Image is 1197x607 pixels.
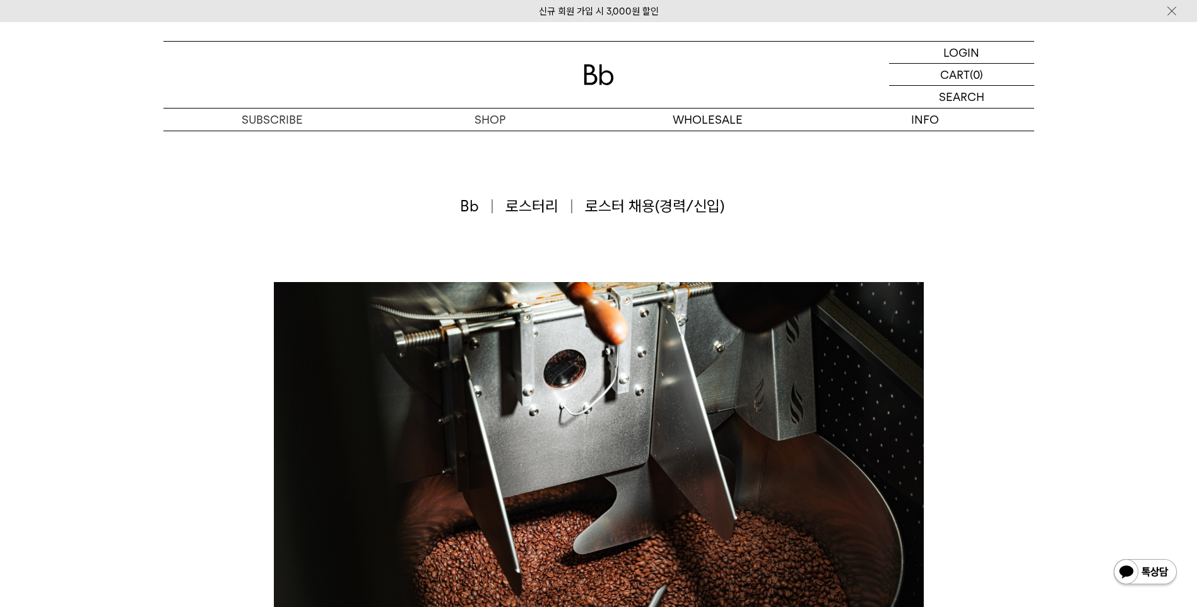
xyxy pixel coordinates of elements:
p: (0) [970,64,983,85]
p: WHOLESALE [599,109,817,131]
img: 로고 [584,64,614,85]
a: 신규 회원 가입 시 3,000원 할인 [539,6,659,17]
a: SUBSCRIBE [163,109,381,131]
span: 로스터 채용(경력/신입) [585,196,724,217]
a: SHOP [381,109,599,131]
p: LOGIN [943,42,979,63]
p: INFO [817,109,1034,131]
span: Bb [460,196,493,217]
p: SEARCH [939,86,984,108]
span: 로스터리 [505,196,572,217]
a: LOGIN [889,42,1034,64]
a: CART (0) [889,64,1034,86]
img: 카카오톡 채널 1:1 채팅 버튼 [1112,558,1178,588]
p: CART [940,64,970,85]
